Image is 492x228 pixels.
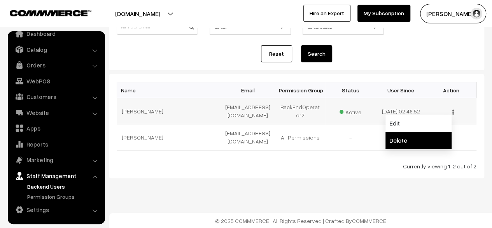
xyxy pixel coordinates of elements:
[471,8,482,19] img: user
[10,106,102,120] a: Website
[275,82,325,98] th: Permission Group
[352,217,386,224] a: COMMMERCE
[303,5,350,22] a: Hire an Expert
[10,90,102,104] a: Customers
[301,45,332,62] button: Search
[325,124,375,150] td: -
[10,42,102,57] a: Catalog
[385,132,452,149] a: Delete
[225,98,275,124] td: [EMAIL_ADDRESS][DOMAIN_NAME]
[376,98,426,124] td: [DATE] 02:46:52
[10,10,91,16] img: COMMMERCE
[325,82,375,98] th: Status
[275,98,325,124] td: BackEndOperator2
[340,106,361,116] span: Active
[261,45,292,62] a: Reset
[420,4,486,23] button: [PERSON_NAME]
[10,137,102,151] a: Reports
[275,124,325,150] td: All Permissions
[88,4,187,23] button: [DOMAIN_NAME]
[117,124,225,150] td: [PERSON_NAME]
[25,193,102,201] a: Permission Groups
[10,203,102,217] a: Settings
[10,8,78,17] a: COMMMERCE
[376,82,426,98] th: User Since
[117,98,225,124] td: [PERSON_NAME]
[385,115,452,132] a: Edit
[10,153,102,167] a: Marketing
[452,110,453,115] img: Menu
[10,27,102,41] a: Dashboard
[10,121,102,135] a: Apps
[426,82,476,98] th: Action
[25,182,102,191] a: Backend Users
[117,162,476,170] div: Currently viewing 1-2 out of 2
[10,74,102,88] a: WebPOS
[10,58,102,72] a: Orders
[10,169,102,183] a: Staff Management
[357,5,410,22] a: My Subscription
[117,82,225,98] th: Name
[376,124,426,150] td: -
[225,124,275,150] td: [EMAIL_ADDRESS][DOMAIN_NAME]
[225,82,275,98] th: Email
